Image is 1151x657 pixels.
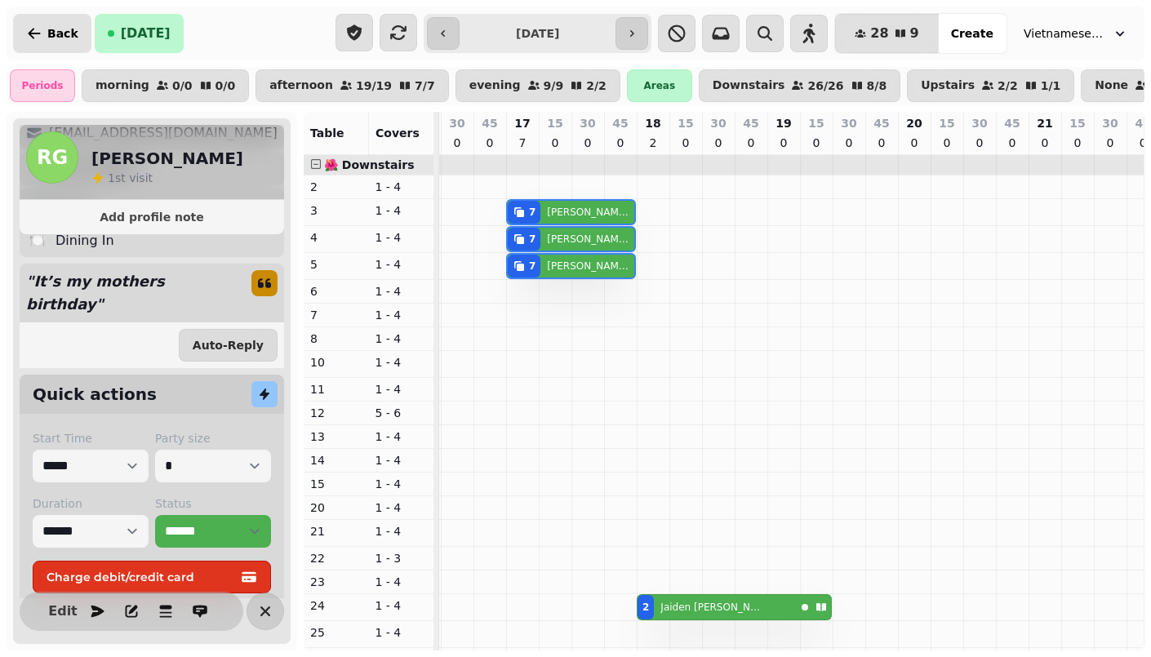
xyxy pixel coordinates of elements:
[47,571,238,583] span: Charge debit/credit card
[647,135,660,151] p: 2
[867,80,887,91] p: 8 / 8
[33,495,149,512] label: Duration
[310,229,362,246] p: 4
[1102,115,1118,131] p: 30
[91,147,243,170] h2: [PERSON_NAME]
[1136,135,1149,151] p: 0
[56,231,114,251] p: Dining In
[906,115,922,131] p: 20
[310,381,362,397] p: 11
[82,69,249,102] button: morning0/00/0
[627,69,692,102] div: Areas
[96,79,149,92] p: morning
[973,135,986,151] p: 0
[376,405,428,421] p: 5 - 6
[612,115,628,131] p: 45
[33,561,271,593] button: Charge debit/credit card
[547,233,629,246] p: [PERSON_NAME] [PERSON_NAME]
[179,329,278,362] button: Auto-Reply
[376,229,428,246] p: 1 - 4
[20,264,238,322] p: " It’s my mothers birthday "
[1037,115,1052,131] p: 21
[121,27,171,40] span: [DATE]
[998,80,1018,91] p: 2 / 2
[679,135,692,151] p: 0
[47,595,79,628] button: Edit
[376,523,428,539] p: 1 - 4
[841,115,856,131] p: 30
[376,179,428,195] p: 1 - 4
[1104,135,1117,151] p: 0
[376,550,428,566] p: 1 - 3
[376,202,428,219] p: 1 - 4
[660,601,764,614] p: Jaiden [PERSON_NAME]
[483,135,496,151] p: 0
[29,231,46,251] p: 🍽️
[529,206,536,219] div: 7
[310,179,362,195] p: 2
[376,624,428,641] p: 1 - 4
[529,233,536,246] div: 7
[875,135,888,151] p: 0
[1014,19,1138,48] button: Vietnamese Street Kitchen, Bullring
[870,27,888,40] span: 28
[310,452,362,468] p: 14
[1004,115,1020,131] p: 45
[516,135,529,151] p: 7
[710,115,726,131] p: 30
[743,115,758,131] p: 45
[456,69,620,102] button: evening9/92/2
[172,80,193,91] p: 0 / 0
[938,14,1007,53] button: Create
[547,260,629,273] p: [PERSON_NAME] [PERSON_NAME]
[873,115,889,131] p: 45
[53,605,73,618] span: Edit
[415,80,435,91] p: 7 / 7
[810,135,823,151] p: 0
[256,69,449,102] button: afternoon19/197/7
[547,206,629,219] p: [PERSON_NAME] [PERSON_NAME]
[310,283,362,300] p: 6
[449,115,464,131] p: 30
[376,574,428,590] p: 1 - 4
[13,14,91,53] button: Back
[910,27,919,40] span: 9
[777,135,790,151] p: 0
[155,430,271,446] label: Party size
[807,80,843,91] p: 26 / 26
[376,331,428,347] p: 1 - 4
[310,523,362,539] p: 21
[544,80,564,91] p: 9 / 9
[310,256,362,273] p: 5
[642,601,649,614] div: 2
[376,452,428,468] p: 1 - 4
[47,28,78,39] span: Back
[376,428,428,445] p: 1 - 4
[310,499,362,516] p: 20
[586,80,607,91] p: 2 / 2
[95,14,184,53] button: [DATE]
[1071,135,1084,151] p: 0
[376,283,428,300] p: 1 - 4
[678,115,693,131] p: 15
[614,135,627,151] p: 0
[376,499,428,516] p: 1 - 4
[310,354,362,371] p: 10
[939,115,954,131] p: 15
[115,171,129,184] span: st
[1135,115,1151,131] p: 45
[108,170,153,186] p: visit
[1095,79,1128,92] p: None
[193,340,264,351] span: Auto-Reply
[376,127,420,140] span: Covers
[310,405,362,421] p: 12
[376,597,428,614] p: 1 - 4
[469,79,521,92] p: evening
[451,135,464,151] p: 0
[310,127,344,140] span: Table
[33,383,157,406] h2: Quick actions
[37,148,68,167] span: RG
[1069,115,1085,131] p: 15
[1041,80,1061,91] p: 1 / 1
[310,574,362,590] p: 23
